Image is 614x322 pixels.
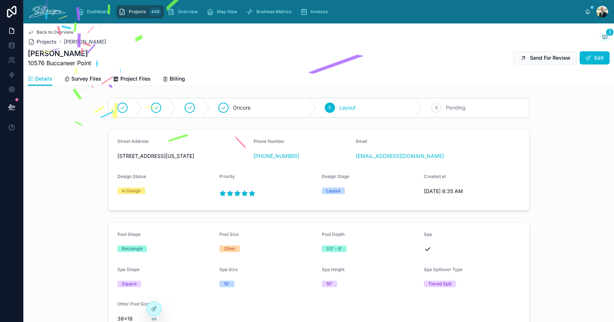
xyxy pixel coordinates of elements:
[339,104,356,111] span: Layout
[64,38,106,45] a: [PERSON_NAME]
[219,174,235,179] span: Priority
[129,9,146,15] span: Projects
[35,75,52,82] span: Details
[233,104,251,111] span: Oncore
[244,5,297,18] a: Business Metrics
[75,5,115,18] a: Dashboard
[117,138,148,144] span: Street Address
[37,29,74,35] span: Back to Overview
[424,267,463,272] span: Spa Spillover Type
[322,232,344,237] span: Pool Depth
[298,5,333,18] a: Invoices
[71,75,101,82] span: Survey Files
[28,59,91,67] span: 10576 Buccaneer Point
[513,51,577,64] button: Send For Review
[356,138,367,144] span: Email
[162,72,185,87] a: Billing
[178,9,198,15] span: Overview
[322,267,344,272] span: Spa Height
[122,245,143,252] div: Rectangle
[224,245,236,252] div: Other
[424,232,432,237] span: Spa
[117,267,140,272] span: Spa Shape
[37,38,57,45] span: Projects
[428,281,452,287] div: Tiered Spill
[117,152,248,160] span: [STREET_ADDRESS][US_STATE]
[217,9,237,15] span: Map View
[28,38,57,45] a: Projects
[600,33,610,42] button: 3
[253,138,285,144] span: Phone Number
[310,9,328,15] span: Invoices
[64,72,101,87] a: Survey Files
[435,105,438,111] span: 6
[446,104,466,111] span: Pending
[256,9,291,15] span: Business Metrics
[322,174,349,179] span: Design Stage
[122,281,137,287] div: Square
[219,267,238,272] span: Spa Size
[28,48,91,59] h1: [PERSON_NAME]
[326,245,342,252] div: 3.5' - 6'
[580,51,610,64] button: Edit
[356,152,444,160] a: [EMAIL_ADDRESS][DOMAIN_NAME]
[328,105,331,111] span: 5
[117,232,141,237] span: Pool Shape
[326,281,333,287] div: 18"
[253,152,299,160] a: [PHONE_NUMBER]
[170,75,185,82] span: Billing
[424,188,520,195] span: [DATE] 8:35 AM
[117,174,146,179] span: Design Status
[117,301,150,307] span: Other Pool Size
[113,72,151,87] a: Project Files
[116,5,164,18] a: Projects448
[122,188,141,194] div: In Design
[204,5,242,18] a: Map View
[149,7,162,16] div: 448
[219,232,239,237] span: Pool Size
[606,29,614,36] span: 3
[28,72,52,86] a: Details
[424,174,446,179] span: Created at
[87,9,110,15] span: Dashboard
[530,54,570,62] span: Send For Review
[29,6,65,18] img: App logo
[71,4,585,20] div: scrollable content
[28,29,74,35] a: Back to Overview
[165,5,203,18] a: Overview
[326,188,340,194] div: Layout
[120,75,151,82] span: Project Files
[224,281,230,287] div: 10'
